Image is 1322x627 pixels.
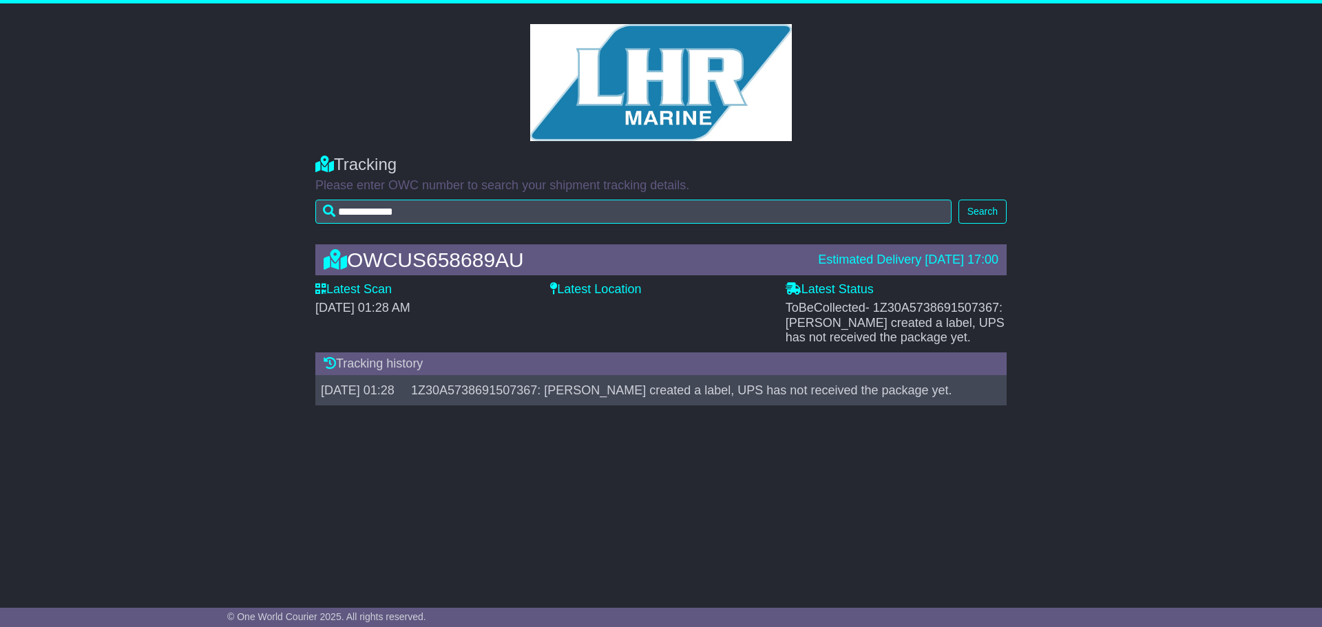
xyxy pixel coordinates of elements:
[786,301,1005,344] span: - 1Z30A5738691507367: [PERSON_NAME] created a label, UPS has not received the package yet.
[530,24,792,141] img: GetCustomerLogo
[227,611,426,622] span: © One World Courier 2025. All rights reserved.
[315,178,1007,193] p: Please enter OWC number to search your shipment tracking details.
[315,352,1007,376] div: Tracking history
[315,282,392,297] label: Latest Scan
[317,248,811,271] div: OWCUS658689AU
[315,301,410,315] span: [DATE] 01:28 AM
[958,200,1007,224] button: Search
[818,253,998,268] div: Estimated Delivery [DATE] 17:00
[315,376,406,406] td: [DATE] 01:28
[786,282,874,297] label: Latest Status
[786,301,1005,344] span: ToBeCollected
[550,282,641,297] label: Latest Location
[406,376,995,406] td: 1Z30A5738691507367: [PERSON_NAME] created a label, UPS has not received the package yet.
[315,155,1007,175] div: Tracking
